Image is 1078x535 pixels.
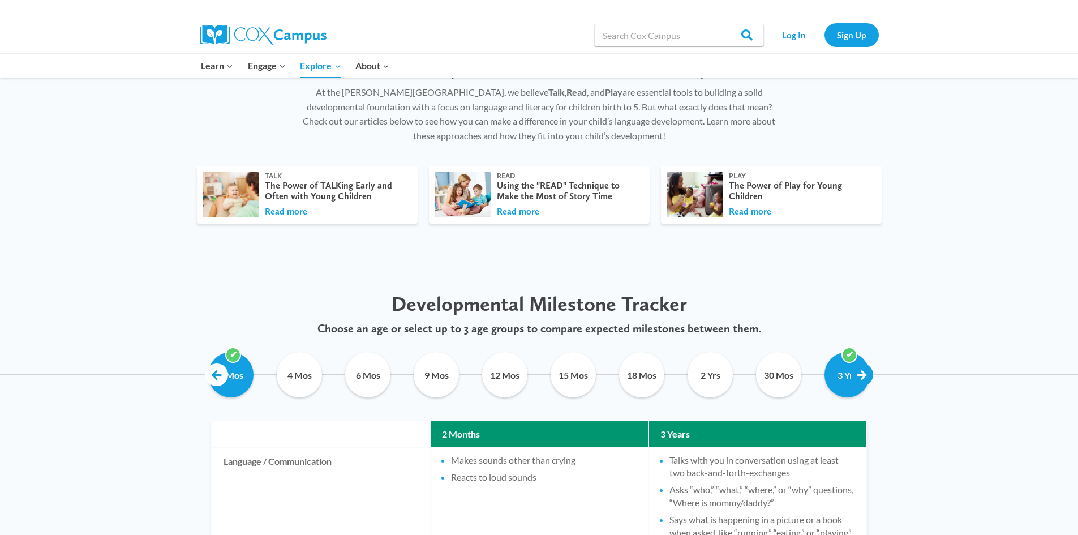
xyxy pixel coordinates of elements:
[240,54,293,78] button: Child menu of Engage
[431,421,648,447] th: 2 Months
[548,87,565,97] strong: Talk
[669,483,855,509] li: Asks “who,” “what,” “where,” or “why” questions, “Where is mommy/daddy?”
[661,166,882,224] a: Play The Power of Play for Young Children Read more
[497,172,638,181] div: Read
[729,206,771,218] button: Read more
[451,454,637,466] li: Makes sounds other than crying
[265,206,307,218] button: Read more
[433,171,492,219] img: mom-reading-with-children.jpg
[392,292,687,316] span: Developmental Milestone Tracker
[566,87,587,97] strong: Read
[197,322,882,335] p: Choose an age or select up to 3 age groups to compare expected milestones between them.
[265,180,406,202] div: The Power of TALKing Early and Often with Young Children
[729,180,870,202] div: The Power of Play for Young Children
[770,23,879,46] nav: Secondary Navigation
[770,23,819,46] a: Log In
[348,54,397,78] button: Child menu of About
[302,85,777,143] p: At the [PERSON_NAME][GEOGRAPHIC_DATA], we believe , , and are essential tools to building a solid...
[669,454,855,480] li: Talks with you in conversation using at least two back-and-forth-exchanges
[497,180,638,202] div: Using the "READ" Technique to Make the Most of Story Time
[429,166,650,224] a: Read Using the "READ" Technique to Make the Most of Story Time Read more
[197,166,418,224] a: Talk The Power of TALKing Early and Often with Young Children Read more
[649,421,866,447] th: 3 Years
[293,54,349,78] button: Child menu of Explore
[194,54,397,78] nav: Primary Navigation
[497,206,539,218] button: Read more
[729,172,870,181] div: Play
[665,171,724,219] img: 0010-Lyra-11-scaled-1.jpg
[200,25,327,45] img: Cox Campus
[594,24,764,46] input: Search Cox Campus
[451,471,637,483] li: Reacts to loud sounds
[265,172,406,181] div: Talk
[605,87,622,97] strong: Play
[201,171,260,219] img: iStock_53702022_LARGE.jpg
[194,54,241,78] button: Child menu of Learn
[824,23,879,46] a: Sign Up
